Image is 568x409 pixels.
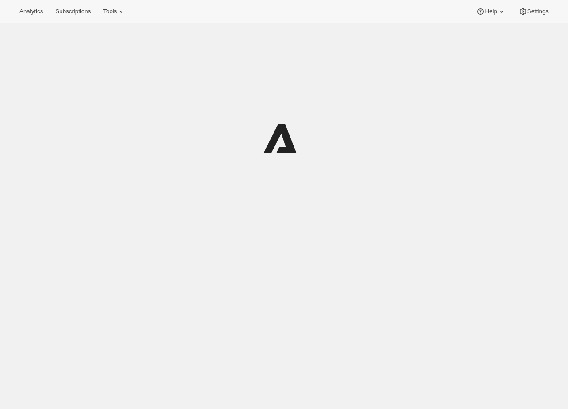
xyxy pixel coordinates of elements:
[471,5,511,18] button: Help
[527,8,549,15] span: Settings
[50,5,96,18] button: Subscriptions
[55,8,91,15] span: Subscriptions
[513,5,554,18] button: Settings
[98,5,131,18] button: Tools
[485,8,497,15] span: Help
[19,8,43,15] span: Analytics
[14,5,48,18] button: Analytics
[103,8,117,15] span: Tools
